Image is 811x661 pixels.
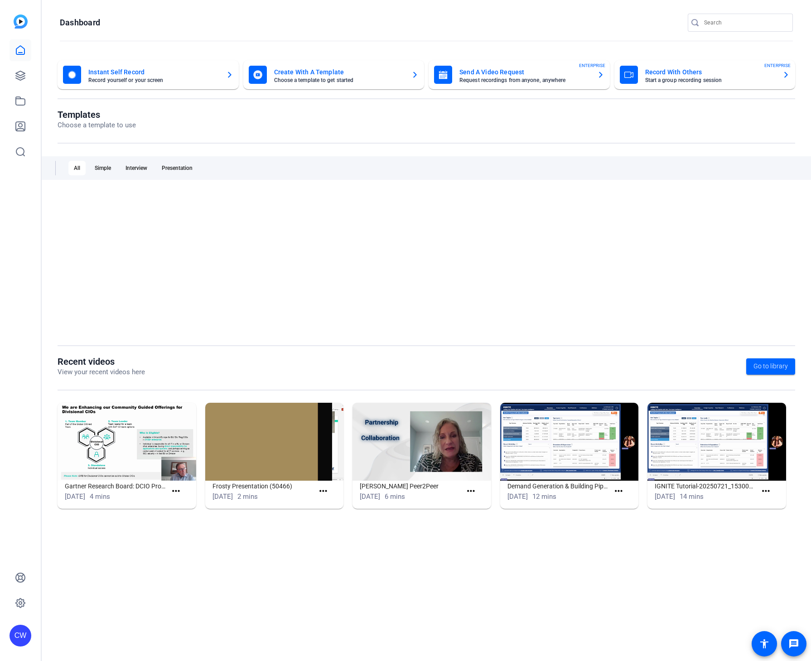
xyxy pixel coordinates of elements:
[90,492,110,501] span: 4 mins
[58,367,145,377] p: View your recent videos here
[156,161,198,175] div: Presentation
[58,403,196,481] img: Gartner Research Board: DCIO Product Update
[352,403,491,481] img: Tracy Orr Peer2Peer
[385,492,405,501] span: 6 mins
[65,492,85,501] span: [DATE]
[274,77,405,83] mat-card-subtitle: Choose a template to get started
[274,67,405,77] mat-card-title: Create With A Template
[532,492,556,501] span: 12 mins
[655,492,675,501] span: [DATE]
[459,77,590,83] mat-card-subtitle: Request recordings from anyone, anywhere
[746,358,795,375] a: Go to library
[243,60,425,89] button: Create With A TemplateChoose a template to get started
[753,362,788,371] span: Go to library
[212,492,233,501] span: [DATE]
[614,60,796,89] button: Record With OthersStart a group recording sessionENTERPRISE
[759,638,770,649] mat-icon: accessibility
[360,492,380,501] span: [DATE]
[579,62,605,69] span: ENTERPRISE
[237,492,258,501] span: 2 mins
[500,403,639,481] img: Demand Generation & Building Pipeline Video
[60,17,100,28] h1: Dashboard
[429,60,610,89] button: Send A Video RequestRequest recordings from anyone, anywhereENTERPRISE
[318,486,329,497] mat-icon: more_horiz
[613,486,624,497] mat-icon: more_horiz
[58,356,145,367] h1: Recent videos
[507,492,528,501] span: [DATE]
[645,77,776,83] mat-card-subtitle: Start a group recording session
[120,161,153,175] div: Interview
[647,403,786,481] img: IGNITE Tutorial-20250721_153001-Meeting Recording
[507,481,609,492] h1: Demand Generation & Building Pipeline Video
[170,486,182,497] mat-icon: more_horiz
[788,638,799,649] mat-icon: message
[459,67,590,77] mat-card-title: Send A Video Request
[58,109,136,120] h1: Templates
[760,486,772,497] mat-icon: more_horiz
[704,17,786,28] input: Search
[10,625,31,647] div: CW
[58,120,136,130] p: Choose a template to use
[68,161,86,175] div: All
[655,481,757,492] h1: IGNITE Tutorial-20250721_153001-Meeting Recording
[58,60,239,89] button: Instant Self RecordRecord yourself or your screen
[88,77,219,83] mat-card-subtitle: Record yourself or your screen
[65,481,167,492] h1: Gartner Research Board: DCIO Product Update
[645,67,776,77] mat-card-title: Record With Others
[14,14,28,29] img: blue-gradient.svg
[212,481,314,492] h1: Frosty Presentation (50466)
[680,492,704,501] span: 14 mins
[89,161,116,175] div: Simple
[205,403,344,481] img: Frosty Presentation (50466)
[88,67,219,77] mat-card-title: Instant Self Record
[764,62,791,69] span: ENTERPRISE
[360,481,462,492] h1: [PERSON_NAME] Peer2Peer
[465,486,477,497] mat-icon: more_horiz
